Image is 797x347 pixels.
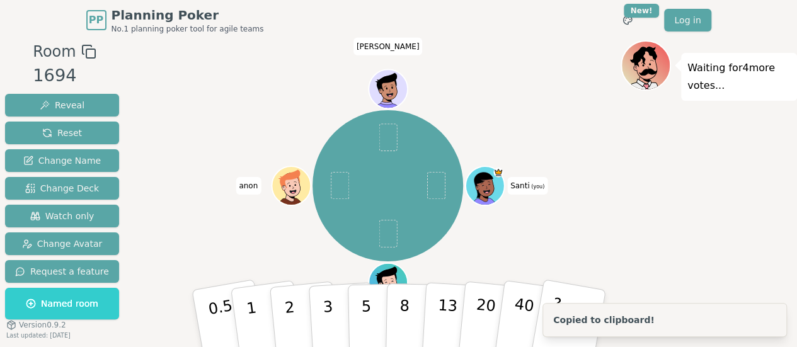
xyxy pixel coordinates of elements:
button: Change Name [5,149,119,172]
button: Version0.9.2 [6,320,66,330]
span: Named room [26,297,98,310]
span: Version 0.9.2 [19,320,66,330]
span: Click to change your name [507,177,548,195]
span: Reset [42,127,82,139]
span: Click to change your name [353,37,423,55]
span: Planning Poker [112,6,264,24]
span: PP [89,13,103,28]
button: Change Avatar [5,232,119,255]
span: Change Deck [25,182,99,195]
a: PPPlanning PokerNo.1 planning poker tool for agile teams [86,6,264,34]
span: (you) [530,184,545,190]
button: Watch only [5,205,119,227]
button: Reset [5,122,119,144]
span: Last updated: [DATE] [6,332,71,339]
span: Click to change your name [236,177,261,195]
p: Waiting for 4 more votes... [687,59,791,94]
div: Copied to clipboard! [553,314,655,326]
button: Request a feature [5,260,119,283]
span: Watch only [30,210,95,222]
button: Named room [5,288,119,319]
div: 1694 [33,63,96,89]
span: Room [33,40,76,63]
button: New! [616,9,639,31]
button: Click to change your avatar [466,168,503,204]
button: Change Deck [5,177,119,200]
span: Change Avatar [22,237,103,250]
span: Request a feature [15,265,109,278]
button: Reveal [5,94,119,117]
span: Change Name [23,154,101,167]
span: Reveal [40,99,84,111]
span: Santi is the host [493,168,503,177]
div: New! [624,4,660,18]
span: No.1 planning poker tool for agile teams [112,24,264,34]
a: Log in [664,9,711,31]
